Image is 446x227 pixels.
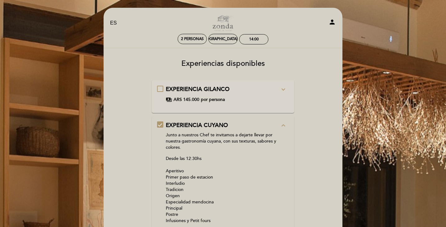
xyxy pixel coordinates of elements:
p: Junto a nuestros Chef te invitamos a dejarte llevar por nuestra gastronomía cuyana, con sus textu... [166,132,280,151]
span: Experiencias disponibles [181,59,265,68]
span: EXPERIENCIA GILANCO [166,86,230,93]
span: por persona [201,97,225,103]
span: 2 personas [181,37,204,41]
div: 14:00 [249,37,259,42]
div: [DEMOGRAPHIC_DATA] 4, sep. [197,37,249,41]
i: expand_more [280,86,287,93]
a: Zonda by [PERSON_NAME] [184,15,262,32]
button: person [328,18,336,28]
span: ARS 145.000 [174,97,199,103]
i: expand_less [280,122,287,129]
i: person [328,18,336,26]
span: EXPERIENCIA CUYANO [166,122,228,129]
span: payments [166,97,172,103]
button: expand_less [278,121,289,129]
button: expand_more [278,85,289,93]
md-checkbox: EXPERIENCIA GILANCO expand_more A través de cinco momentos, te invitamos a probar la esencia de n... [157,85,289,103]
